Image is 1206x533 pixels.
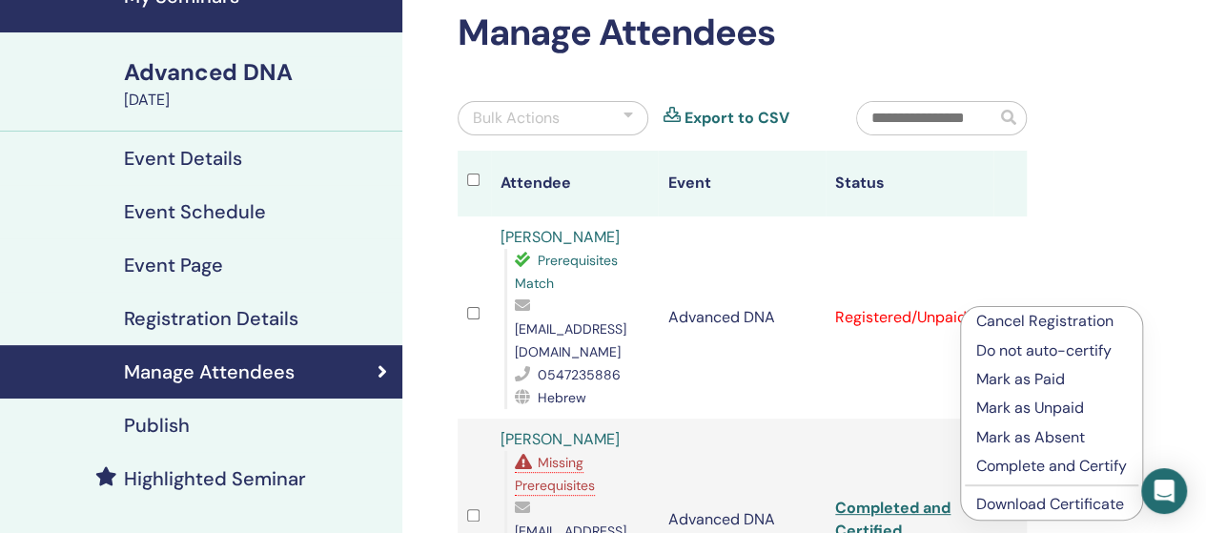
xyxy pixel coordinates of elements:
[501,429,620,449] a: [PERSON_NAME]
[112,56,402,112] a: Advanced DNA[DATE]
[658,216,826,419] td: Advanced DNA
[538,389,586,406] span: Hebrew
[515,252,618,292] span: Prerequisites Match
[124,89,391,112] div: [DATE]
[976,426,1127,449] p: Mark as Absent
[124,254,223,277] h4: Event Page
[458,11,1027,55] h2: Manage Attendees
[685,107,789,130] a: Export to CSV
[473,107,560,130] div: Bulk Actions
[515,454,595,494] span: Missing Prerequisites
[658,151,826,216] th: Event
[124,147,242,170] h4: Event Details
[1141,468,1187,514] div: Open Intercom Messenger
[124,56,391,89] div: Advanced DNA
[501,227,620,247] a: [PERSON_NAME]
[491,151,659,216] th: Attendee
[124,360,295,383] h4: Manage Attendees
[124,467,306,490] h4: Highlighted Seminar
[124,414,190,437] h4: Publish
[124,200,266,223] h4: Event Schedule
[976,310,1127,333] p: Cancel Registration
[976,455,1127,478] p: Complete and Certify
[976,397,1127,420] p: Mark as Unpaid
[826,151,993,216] th: Status
[976,339,1127,362] p: Do not auto-certify
[976,368,1127,391] p: Mark as Paid
[515,320,626,360] span: [EMAIL_ADDRESS][DOMAIN_NAME]
[976,494,1124,514] a: Download Certificate
[124,307,298,330] h4: Registration Details
[538,366,621,383] span: 0547235886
